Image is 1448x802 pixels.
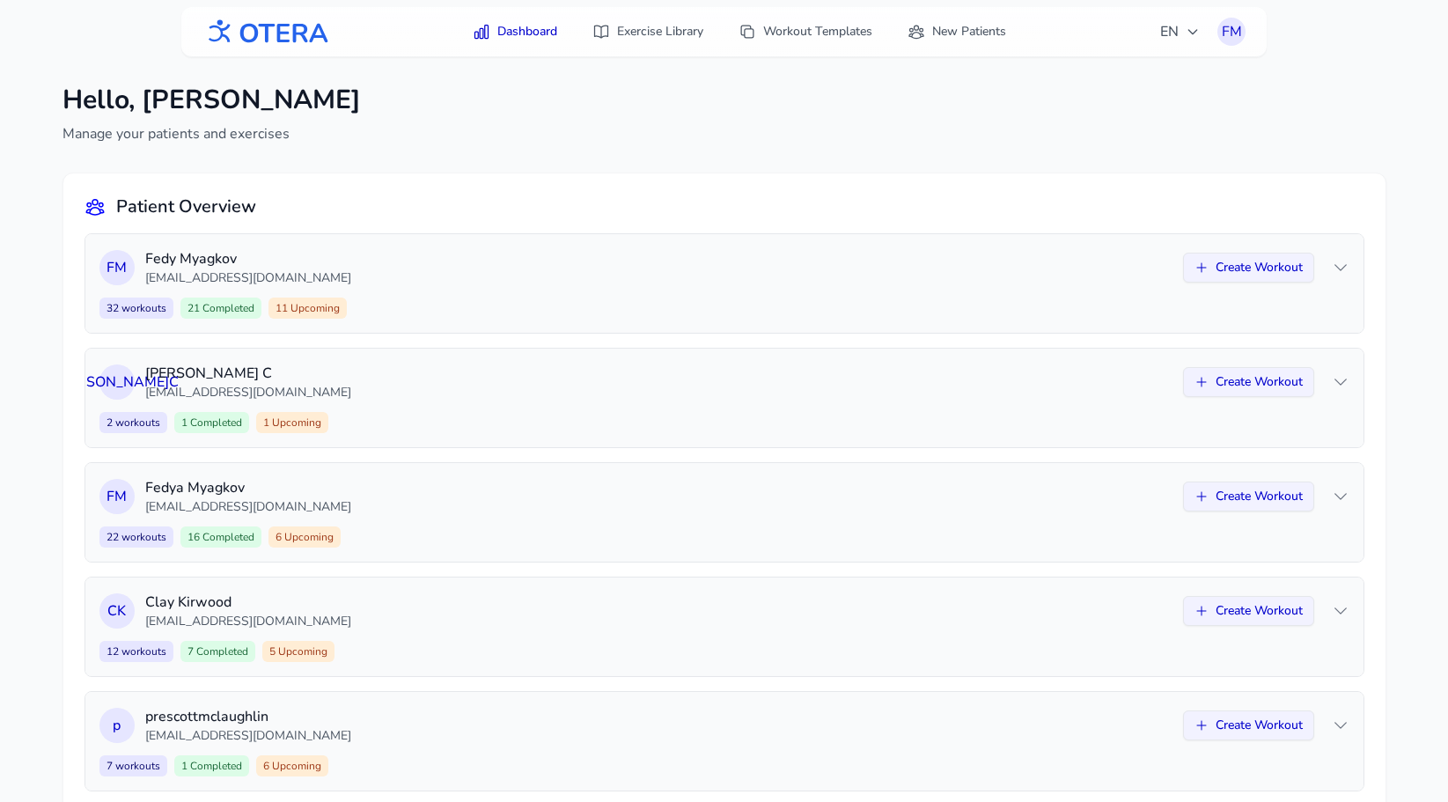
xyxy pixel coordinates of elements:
[1150,14,1210,49] button: EN
[99,755,167,776] span: 7
[99,412,167,433] span: 2
[55,372,179,393] span: [PERSON_NAME] С
[1183,596,1314,626] button: Create Workout
[268,298,347,319] span: 11
[145,477,1172,498] p: Fedya Myagkov
[180,641,255,662] span: 7
[99,641,173,662] span: 12
[200,530,254,544] span: Completed
[145,498,1172,516] p: [EMAIL_ADDRESS][DOMAIN_NAME]
[174,755,249,776] span: 1
[119,644,166,659] span: workouts
[187,416,242,430] span: Completed
[145,592,1172,613] p: Clay Kirwood
[107,600,126,622] span: C K
[1183,367,1314,397] button: Create Workout
[187,759,242,773] span: Completed
[268,526,341,548] span: 6
[1160,21,1200,42] span: EN
[1183,710,1314,740] button: Create Workout
[728,16,883,48] a: Workout Templates
[269,759,321,773] span: Upcoming
[113,416,160,430] span: workouts
[99,526,173,548] span: 22
[262,641,334,662] span: 5
[202,12,329,52] img: OTERA logo
[145,727,1172,745] p: [EMAIL_ADDRESS][DOMAIN_NAME]
[462,16,568,48] a: Dashboard
[200,301,254,315] span: Completed
[145,706,1172,727] p: prescottmclaughlin
[180,526,261,548] span: 16
[288,301,340,315] span: Upcoming
[276,644,327,659] span: Upcoming
[1183,253,1314,283] button: Create Workout
[282,530,334,544] span: Upcoming
[145,613,1172,630] p: [EMAIL_ADDRESS][DOMAIN_NAME]
[113,759,160,773] span: workouts
[113,715,121,736] span: p
[194,644,248,659] span: Completed
[1183,482,1314,511] button: Create Workout
[145,269,1172,287] p: [EMAIL_ADDRESS][DOMAIN_NAME]
[180,298,261,319] span: 21
[116,195,256,219] h2: Patient Overview
[107,257,127,278] span: F M
[62,85,361,116] h1: Hello, [PERSON_NAME]
[1217,18,1246,46] button: FM
[99,298,173,319] span: 32
[174,412,249,433] span: 1
[269,416,321,430] span: Upcoming
[897,16,1017,48] a: New Patients
[145,248,1172,269] p: Fedy Myagkov
[119,530,166,544] span: workouts
[582,16,714,48] a: Exercise Library
[145,384,1172,401] p: [EMAIL_ADDRESS][DOMAIN_NAME]
[119,301,166,315] span: workouts
[256,755,328,776] span: 6
[62,123,361,144] p: Manage your patients and exercises
[256,412,328,433] span: 1
[145,363,1172,384] p: [PERSON_NAME] С
[107,486,127,507] span: F M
